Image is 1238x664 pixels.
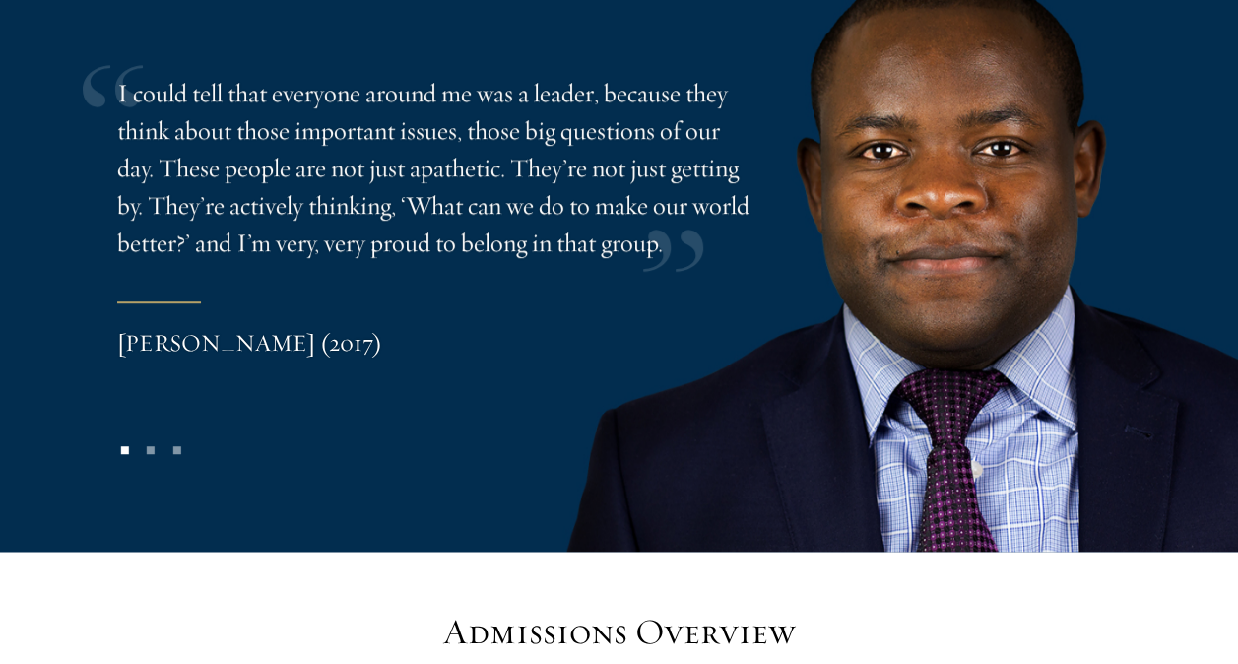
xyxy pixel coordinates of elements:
h3: Admissions Overview [280,611,959,653]
div: [PERSON_NAME] (2017) [117,326,511,360]
button: 2 of 3 [138,437,163,463]
p: I could tell that everyone around me was a leader, because they think about those important issue... [117,75,757,262]
button: 1 of 3 [111,437,137,463]
button: 3 of 3 [163,437,189,463]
